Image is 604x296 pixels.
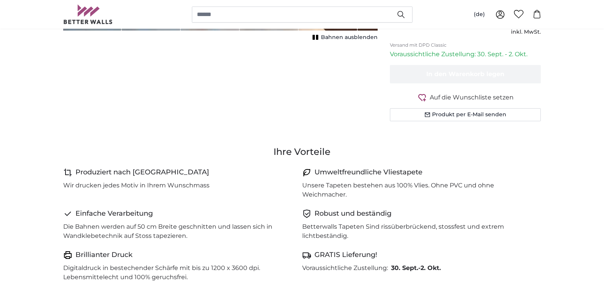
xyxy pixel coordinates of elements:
[63,263,296,282] p: Digitaldruck in bestechender Schärfe mit bis zu 1200 x 3600 dpi. Lebensmittelecht und 100% geruch...
[314,250,377,260] h4: GRATIS Lieferung!
[63,181,210,190] p: Wir drucken jedes Motiv in Ihrem Wunschmass
[430,93,514,102] span: Auf die Wunschliste setzen
[468,8,491,21] button: (de)
[302,222,535,241] p: Betterwalls Tapeten Sind rissüberbrückend, stossfest und extrem lichtbeständig.
[390,42,541,48] p: Versand mit DPD Classic
[314,167,422,178] h4: Umweltfreundliche Vliestapete
[310,32,378,43] button: Bahnen ausblenden
[321,34,378,41] span: Bahnen ausblenden
[421,264,441,272] span: 2. Okt.
[390,108,541,121] button: Produkt per E-Mail senden
[63,146,541,158] h3: Ihre Vorteile
[302,263,388,273] p: Voraussichtliche Zustellung:
[75,250,133,260] h4: Brillianter Druck
[391,264,418,272] span: 30. Sept.
[75,208,153,219] h4: Einfache Verarbeitung
[314,208,391,219] h4: Robust und beständig
[75,167,209,178] h4: Produziert nach [GEOGRAPHIC_DATA]
[390,50,541,59] p: Voraussichtliche Zustellung: 30. Sept. - 2. Okt.
[63,222,296,241] p: Die Bahnen werden auf 50 cm Breite geschnitten und lassen sich in Wandklebetechnik auf Stoss tape...
[426,70,504,78] span: In den Warenkorb legen
[390,65,541,83] button: In den Warenkorb legen
[465,28,541,36] div: inkl. MwSt.
[63,5,113,24] img: Betterwalls
[302,181,535,199] p: Unsere Tapeten bestehen aus 100% Vlies. Ohne PVC und ohne Weichmacher.
[391,264,441,272] b: -
[390,93,541,102] button: Auf die Wunschliste setzen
